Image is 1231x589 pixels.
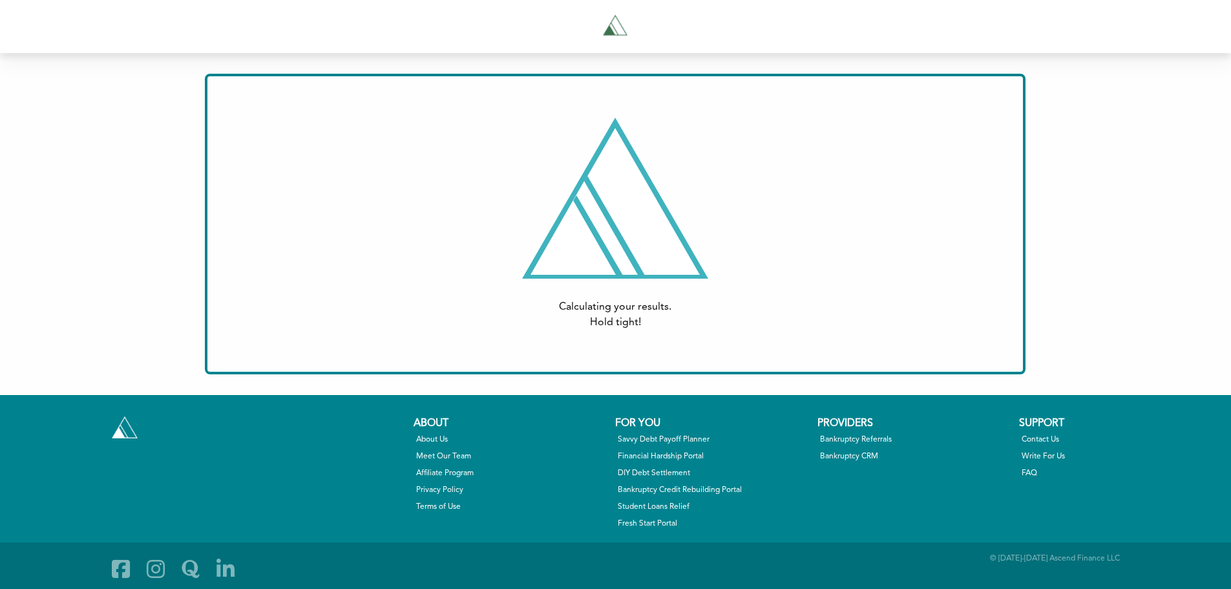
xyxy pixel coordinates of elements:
[820,451,1010,462] a: Bankruptcy CRM
[176,553,205,585] a: Quora
[618,467,808,479] a: DIY Debt Settlement
[817,416,1013,431] div: Providers
[618,518,808,530] a: Fresh Start Portal
[618,434,808,445] a: Savvy Debt Payoff Planner
[598,10,632,43] img: Tryascend.com
[1022,467,1212,479] a: FAQ
[618,451,808,462] a: Financial Hardship Portal
[106,553,136,585] a: Facebook
[1022,434,1212,445] a: Contact Us
[820,434,1010,445] a: Bankruptcy Referrals
[1022,451,1212,462] a: Write For Us
[414,416,609,431] div: About
[618,501,808,513] a: Student Loans Relief
[618,484,808,496] a: Bankruptcy Credit Rebuilding Portal
[414,10,817,43] a: Tryascend.com
[141,553,171,585] a: Instagram
[112,416,138,438] img: Tryascend.com
[817,553,1120,585] div: © [DATE]-[DATE] Ascend Finance LLC
[416,467,606,479] a: Affiliate Program
[615,416,810,431] div: For You
[416,484,606,496] a: Privacy Policy
[249,299,982,330] div: Calculating your results. Hold tight!
[416,451,606,462] a: Meet Our Team
[109,413,141,442] a: Tryascend.com
[416,501,606,513] a: Terms of Use
[416,434,606,445] a: About Us
[1019,416,1214,431] div: Support
[211,553,240,585] a: Linkedin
